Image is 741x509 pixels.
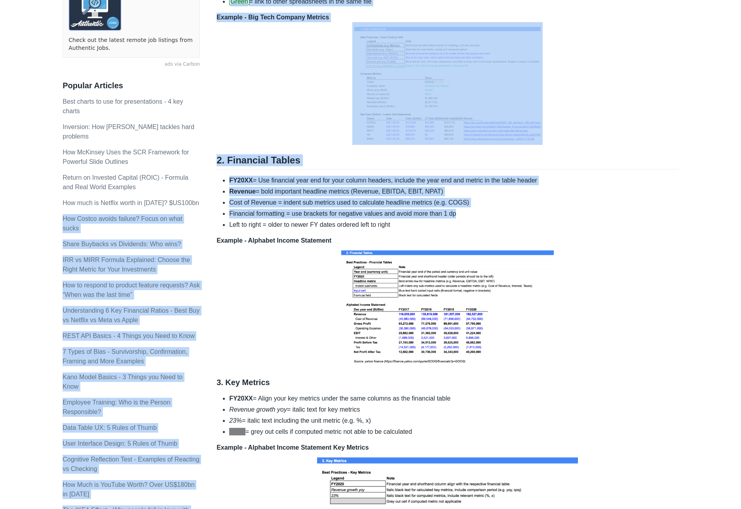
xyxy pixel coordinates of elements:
[339,245,556,368] img: TABLE
[63,149,189,165] a: How McKinsey Uses the SCR Framework for Powerful Slide Outlines
[68,36,194,52] a: Check out the latest remote job listings from Authentic Jobs.
[229,187,678,196] li: = bold important headline metrics (Revenue, EBITDA, EBIT, NPAT)
[63,399,170,415] a: Employee Training: Who is the Person Responsible?
[63,61,200,68] a: ads via Carbon
[229,406,287,413] em: Revenue growth yoy
[352,22,543,145] img: COLORCODE
[229,188,256,195] strong: Revenue
[229,416,678,425] li: = italic text including the unit metric (e.g. %, x)
[229,427,678,437] li: = grey out cells if computed metric not able to be calculated
[63,98,183,114] a: Best charts to use for presentations - 4 key charts
[229,428,245,435] span: Grey
[229,177,253,184] strong: FY20XX
[63,374,182,390] a: Kano Model Basics - 3 Things you Need to Know
[229,417,242,424] em: 23%
[63,81,200,91] h3: Popular Articles
[229,209,678,218] li: Financial formatting = use brackets for negative values and avoid more than 1 dp
[63,424,157,431] a: Data Table UX: 5 Rules of Thumb
[63,332,195,339] a: REST API Basics - 4 Things you Need to Know
[63,199,199,206] a: How much is Netflix worth in [DATE]? $US100bn
[217,237,331,244] strong: Example - Alphabet Income Statement
[229,394,678,403] li: = Align your key metrics under the same columns as the financial table
[229,198,678,207] li: Cost of Revenue = indent sub metrics used to calculate headline metrics (e.g. COGS)
[63,174,188,190] a: Return on Invested Capital (ROIC) - Formula and Real World Examples
[229,220,678,230] li: Left to right = older to newer FY dates ordered left to right
[63,256,190,273] a: IRR vs MIRR Formula Explained: Choose the Right Metric for Your Investments
[63,215,182,232] a: How Costco avoids failure? Focus on what sucks
[63,241,181,247] a: Share Buybacks vs Dividends: Who wins?
[63,307,199,323] a: Understanding 6 Key Financial Ratios - Best Buy vs Netflix vs Meta vs Apple
[229,176,678,185] li: = Use financial year end for your column headers, include the year end and metric in the table he...
[63,440,177,447] a: User Interface Design: 5 Rules of Thumb
[217,444,369,451] strong: Example - Alphabet Income Statement Key Metrics
[63,456,199,472] a: Cognitive Reflection Test - Examples of Reacting vs Checking
[217,154,678,169] h2: 2. Financial Tables
[229,395,253,402] strong: FY20XX
[217,14,329,21] strong: Example - Big Tech Company Metrics
[229,405,678,414] li: = italic text for key metrics
[63,282,200,298] a: How to respond to product feature requests? Ask “When was the last time”
[217,378,678,387] h3: 3. Key Metrics
[63,348,187,365] a: 7 Types of Bias - Survivorship, Confirmation, Framing and More Examples
[63,481,195,498] a: How Much is YouTube Worth? Over US$180bn in [DATE]
[63,123,194,140] a: Inversion: How [PERSON_NAME] tackles hard problems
